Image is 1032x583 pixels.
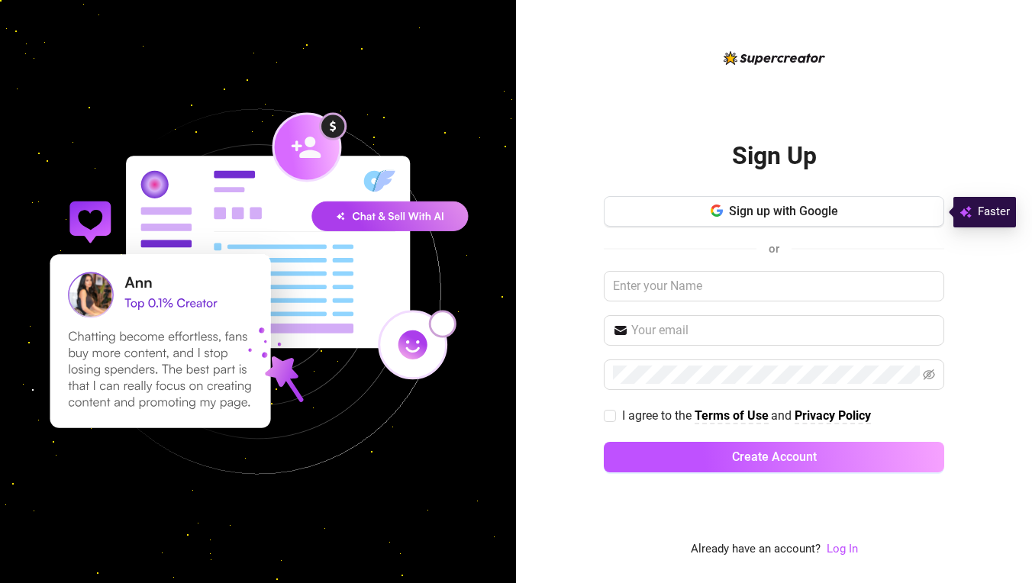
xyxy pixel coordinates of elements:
strong: Privacy Policy [795,408,871,423]
span: or [769,242,779,256]
span: eye-invisible [923,369,935,381]
span: Sign up with Google [729,204,838,218]
h2: Sign Up [732,140,817,172]
span: I agree to the [622,408,695,423]
span: Already have an account? [691,540,821,559]
button: Sign up with Google [604,196,944,227]
strong: Terms of Use [695,408,769,423]
img: logo-BBDzfeDw.svg [724,51,825,65]
input: Enter your Name [604,271,944,301]
span: and [771,408,795,423]
a: Terms of Use [695,408,769,424]
img: svg%3e [959,203,972,221]
span: Faster [978,203,1010,221]
span: Create Account [732,449,817,464]
a: Log In [827,542,858,556]
button: Create Account [604,442,944,472]
a: Log In [827,540,858,559]
input: Your email [631,321,935,340]
a: Privacy Policy [795,408,871,424]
